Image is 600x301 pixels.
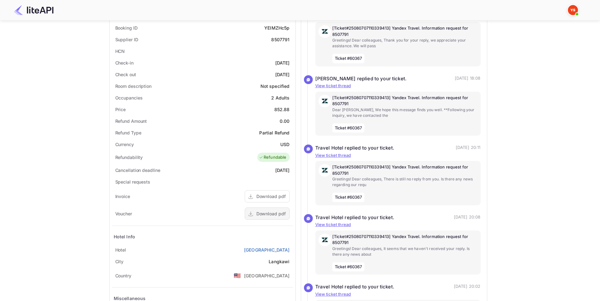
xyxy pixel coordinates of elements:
div: [DATE] [275,60,290,66]
div: Voucher [115,210,132,217]
div: Price [115,106,126,113]
div: Refundable [259,154,287,161]
p: Greetings! Dear colleagues, There is still no reply from you. Is there any news regarding our requ [332,176,477,188]
div: Currency [115,141,134,148]
p: [DATE] 20:02 [454,283,481,291]
div: USD [280,141,289,148]
div: Refund Amount [115,118,147,124]
div: Supplier ID [115,36,138,43]
div: Langkawi [269,258,289,265]
p: [Ticket#25080707110339413] Yandex Travel. Information request for 8507791 [332,95,477,107]
div: YEIMZHc5p [264,25,289,31]
div: Not specified [260,83,290,89]
p: Greetings! Dear colleagues, It seems that we haven't received your reply. Is there any news about [332,246,477,257]
div: Booking ID [115,25,138,31]
div: 8507791 [271,36,289,43]
p: View ticket thread [315,291,481,298]
p: Dear [PERSON_NAME], We hope this message finds you well. **Following your inquiry, we have contac... [332,107,477,118]
p: [DATE] 18:08 [455,75,481,82]
img: LiteAPI Logo [14,5,54,15]
div: Hotel Info [114,233,135,240]
p: [DATE] 20:08 [454,214,481,221]
p: View ticket thread [315,152,481,159]
div: [DATE] [275,71,290,78]
p: [Ticket#25080707110339413] Yandex Travel. Information request for 8507791 [332,234,477,246]
div: Cancellation deadline [115,167,160,173]
span: Ticket #60367 [332,193,365,202]
span: Ticket #60367 [332,54,365,63]
div: HCN [115,48,125,54]
p: Greetings! Dear colleagues, Thank you for your reply, we appreciate your assistance. We will pass [332,37,477,49]
div: [GEOGRAPHIC_DATA] [244,272,290,279]
p: [DATE] 20:11 [456,145,481,152]
div: 2 Adults [271,94,289,101]
div: Download pdf [256,193,286,200]
div: Download pdf [256,210,286,217]
div: Partial Refund [259,129,289,136]
div: [DATE] [275,167,290,173]
div: Travel Hotel replied to your ticket. [315,214,394,221]
p: View ticket thread [315,83,481,89]
div: 0.00 [280,118,290,124]
p: [Ticket#25080707110339413] Yandex Travel. Information request for 8507791 [332,164,477,176]
div: Refund Type [115,129,141,136]
div: [PERSON_NAME] replied to your ticket. [315,75,407,82]
p: View ticket thread [315,222,481,228]
div: Check-in [115,60,134,66]
div: Check out [115,71,136,78]
div: Room description [115,83,151,89]
img: AwvSTEc2VUhQAAAAAElFTkSuQmCC [318,234,331,246]
div: 852.88 [274,106,290,113]
div: Special requests [115,179,150,185]
span: Ticket #60367 [332,123,365,133]
img: Yandex Support [568,5,578,15]
div: Travel Hotel replied to your ticket. [315,283,394,291]
div: Travel Hotel replied to your ticket. [315,145,394,152]
img: AwvSTEc2VUhQAAAAAElFTkSuQmCC [318,164,331,177]
div: Occupancies [115,94,143,101]
div: Refundability [115,154,143,161]
span: Ticket #60367 [332,262,365,272]
div: Invoice [115,193,130,200]
div: City [115,258,124,265]
a: [GEOGRAPHIC_DATA] [244,247,290,253]
p: [Ticket#25080707110339413] Yandex Travel. Information request for 8507791 [332,25,477,37]
div: Hotel [115,247,126,253]
img: AwvSTEc2VUhQAAAAAElFTkSuQmCC [318,25,331,38]
span: United States [234,270,241,281]
img: AwvSTEc2VUhQAAAAAElFTkSuQmCC [318,95,331,107]
div: Country [115,272,131,279]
